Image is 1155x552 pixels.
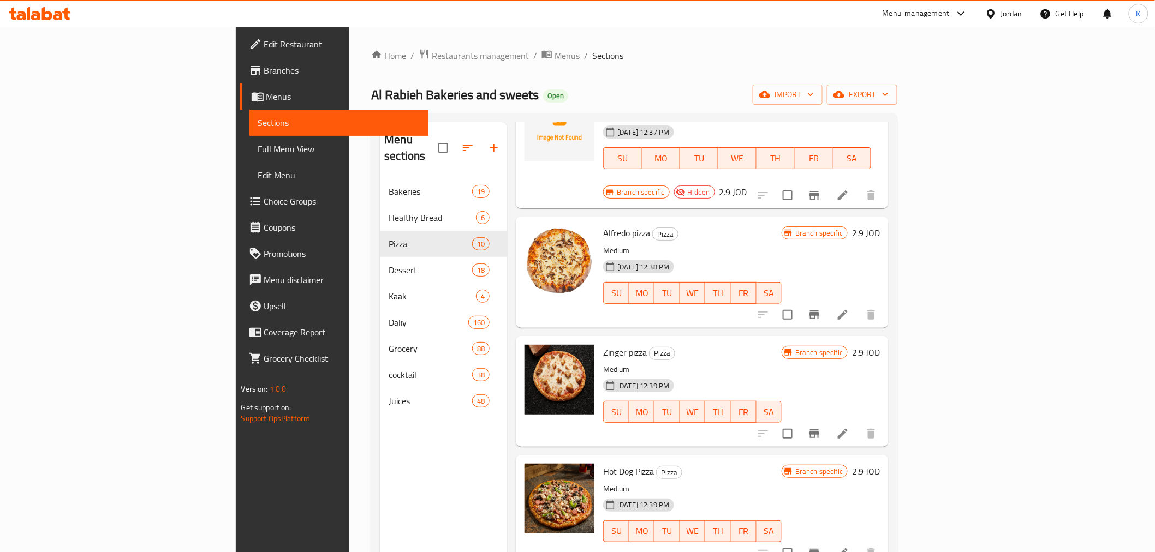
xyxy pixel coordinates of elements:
[852,225,880,241] h6: 2.9 JOD
[525,225,594,295] img: Alfredo pizza
[603,482,782,496] p: Medium
[653,228,678,241] span: Pizza
[543,89,568,103] div: Open
[654,520,680,542] button: TU
[264,326,420,339] span: Coverage Report
[795,147,833,169] button: FR
[380,257,507,283] div: Dessert18
[684,151,714,166] span: TU
[240,188,428,214] a: Choice Groups
[389,368,472,381] div: cocktail
[613,262,674,272] span: [DATE] 12:38 PM
[543,91,568,100] span: Open
[723,151,752,166] span: WE
[419,49,529,63] a: Restaurants management
[705,401,731,423] button: TH
[852,464,880,479] h6: 2.9 JOD
[791,228,847,238] span: Branch specific
[472,342,490,355] div: items
[603,244,782,257] p: Medium
[657,466,682,479] span: Pizza
[659,285,676,301] span: TU
[389,211,476,224] span: Healthy Bread
[525,464,594,533] img: Hot Dog Pizza
[656,466,682,479] div: Pizza
[264,64,420,77] span: Branches
[472,368,490,381] div: items
[380,283,507,309] div: Kaak4
[241,400,291,415] span: Get support on:
[258,116,420,129] span: Sections
[776,303,799,326] span: Select to update
[249,162,428,188] a: Edit Menu
[455,135,481,161] span: Sort sections
[1001,8,1022,20] div: Jordan
[603,344,647,361] span: Zinger pizza
[634,285,651,301] span: MO
[735,523,752,539] span: FR
[761,151,790,166] span: TH
[472,394,490,407] div: items
[629,520,655,542] button: MO
[240,57,428,83] a: Branches
[603,520,629,542] button: SU
[731,282,757,304] button: FR
[240,31,428,57] a: Edit Restaurant
[799,151,829,166] span: FR
[757,401,782,423] button: SA
[264,221,420,234] span: Coupons
[380,178,507,205] div: Bakeries19
[380,174,507,418] nav: Menu sections
[684,404,701,420] span: WE
[836,189,849,202] a: Edit menu item
[477,213,489,223] span: 6
[266,90,420,103] span: Menus
[432,49,529,62] span: Restaurants management
[608,151,638,166] span: SU
[584,49,588,62] li: /
[608,285,624,301] span: SU
[592,49,623,62] span: Sections
[1136,8,1141,20] span: K
[753,85,823,105] button: import
[801,421,827,447] button: Branch-specific-item
[757,282,782,304] button: SA
[533,49,537,62] li: /
[654,401,680,423] button: TU
[603,363,782,376] p: Medium
[264,352,420,365] span: Grocery Checklist
[249,136,428,162] a: Full Menu View
[603,225,650,241] span: Alfredo pizza
[735,285,752,301] span: FR
[380,335,507,362] div: Grocery88
[240,267,428,293] a: Menu disclaimer
[258,169,420,182] span: Edit Menu
[718,147,757,169] button: WE
[852,345,880,360] h6: 2.9 JOD
[652,227,678,241] div: Pizza
[264,273,420,286] span: Menu disclaimer
[680,401,706,423] button: WE
[613,381,674,391] span: [DATE] 12:39 PM
[710,523,727,539] span: TH
[432,136,455,159] span: Select all sections
[472,263,490,277] div: items
[264,299,420,313] span: Upsell
[240,319,428,345] a: Coverage Report
[791,347,847,358] span: Branch specific
[380,205,507,231] div: Healthy Bread6
[731,401,757,423] button: FR
[776,184,799,207] span: Select to update
[757,147,795,169] button: TH
[371,82,539,107] span: Al Rabieh Bakeries and sweets
[649,347,675,360] div: Pizza
[710,285,727,301] span: TH
[705,520,731,542] button: TH
[634,404,651,420] span: MO
[270,382,287,396] span: 1.0.0
[264,195,420,208] span: Choice Groups
[684,523,701,539] span: WE
[473,344,489,354] span: 88
[240,241,428,267] a: Promotions
[389,394,472,407] div: Juices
